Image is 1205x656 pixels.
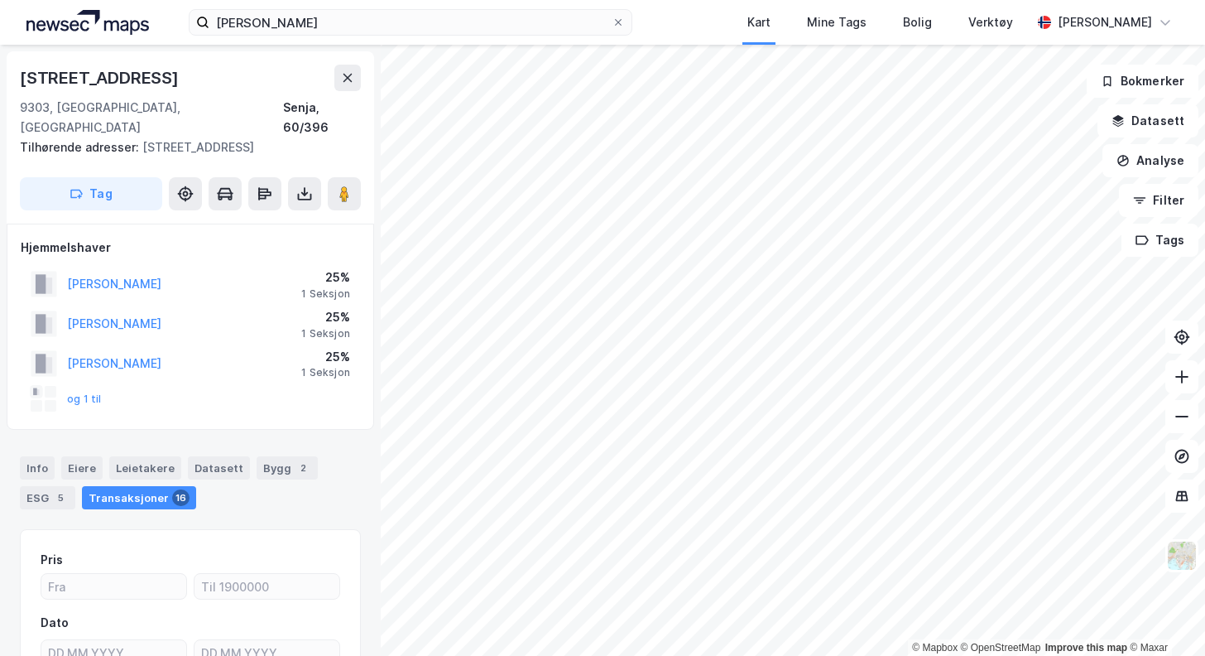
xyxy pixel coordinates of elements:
button: Bokmerker [1087,65,1198,98]
div: 16 [172,490,190,506]
div: 25% [301,268,350,287]
div: Eiere [61,456,103,480]
div: 1 Seksjon [301,287,350,301]
button: Datasett [1097,104,1198,137]
div: [STREET_ADDRESS] [20,65,182,91]
div: Dato [41,613,69,633]
div: Hjemmelshaver [21,238,360,258]
div: 1 Seksjon [301,327,350,340]
button: Analyse [1102,144,1198,177]
iframe: Chat Widget [1122,576,1205,656]
div: Bolig [903,12,932,32]
img: Z [1166,540,1198,572]
button: Tags [1121,224,1198,257]
div: [PERSON_NAME] [1058,12,1152,32]
input: Fra [41,574,186,599]
div: 9303, [GEOGRAPHIC_DATA], [GEOGRAPHIC_DATA] [20,98,283,137]
div: Bygg [257,456,318,480]
div: Verktøy [968,12,1013,32]
div: Kontrollprogram for chat [1122,576,1205,656]
a: Improve this map [1045,642,1127,654]
img: logo.a4113a55bc3d86da70a041830d287a7e.svg [26,10,149,35]
div: ESG [20,486,75,509]
div: Mine Tags [807,12,867,32]
input: Søk på adresse, matrikkel, gårdeiere, leietakere eller personer [209,10,612,35]
div: Datasett [188,456,250,480]
div: 2 [295,460,311,476]
div: Transaksjoner [82,486,196,509]
div: Info [20,456,55,480]
button: Tag [20,177,162,210]
div: 5 [52,490,69,506]
span: Tilhørende adresser: [20,140,142,154]
div: 25% [301,307,350,327]
a: OpenStreetMap [961,642,1041,654]
a: Mapbox [912,642,958,654]
div: Senja, 60/396 [283,98,361,137]
input: Til 1900000 [194,574,339,599]
div: [STREET_ADDRESS] [20,137,348,157]
div: Leietakere [109,456,181,480]
button: Filter [1119,184,1198,217]
div: 25% [301,347,350,367]
div: Kart [747,12,771,32]
div: 1 Seksjon [301,366,350,379]
div: Pris [41,550,63,570]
